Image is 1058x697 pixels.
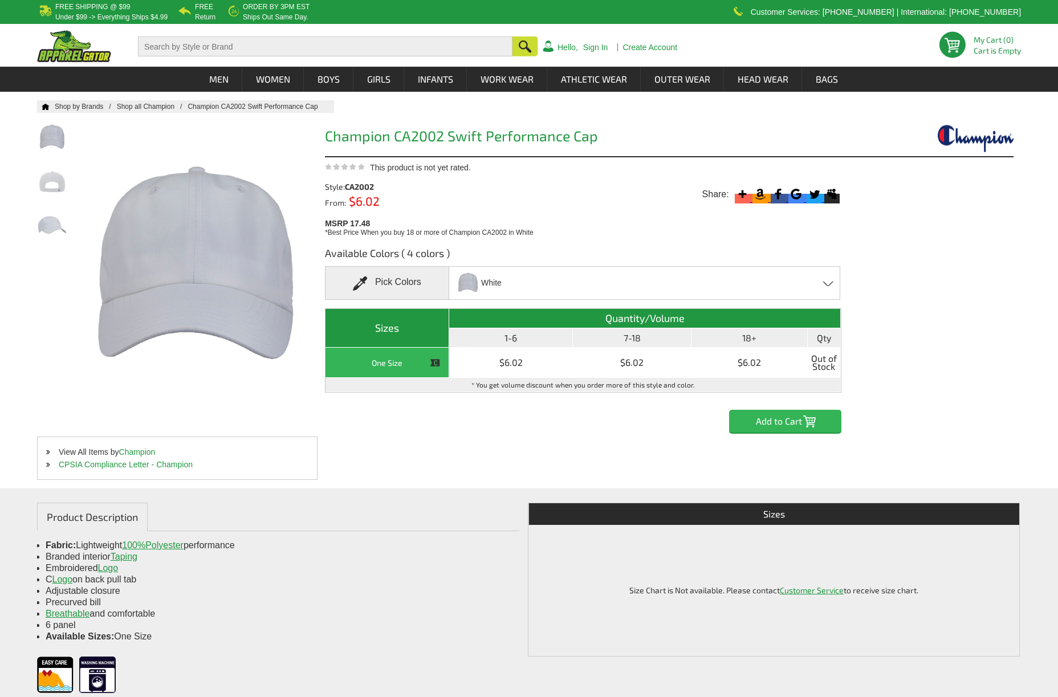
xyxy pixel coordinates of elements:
svg: More [735,186,750,202]
a: Men [196,67,242,92]
p: Return [195,14,215,21]
a: Shop by Brands [55,103,117,111]
h1: Champion CA2002 Swift Performance Cap [325,129,841,146]
span: Share: [702,189,729,200]
a: Champion [119,447,156,456]
a: Logo [52,574,73,584]
b: Order by 3PM EST [243,3,310,11]
li: Precurved bill [46,597,511,608]
span: Fabric [46,540,73,550]
h3: Available Colors ( 4 colors ) [325,246,841,266]
a: Home [37,103,50,110]
input: Search by Style or Brand [138,36,512,56]
a: Outer Wear [641,67,723,92]
td: $6.02 [573,348,691,378]
p: ships out same day. [243,14,310,21]
li: Lightweight performance [46,540,511,551]
svg: Facebook [771,186,786,202]
a: Head Wear [725,67,801,92]
div: MSRP 17.48 [325,216,847,238]
a: Polyester [145,540,184,550]
div: From: [325,197,455,207]
svg: Amazon [752,186,768,202]
li: and comfortable [46,608,511,619]
td: $6.02 [691,348,807,378]
a: Girls [354,67,404,92]
a: Logo [98,563,119,573]
p: under $99 -> everything ships $4.99 [55,14,168,21]
li: View All Items by [38,446,317,458]
b: Free [195,3,213,11]
a: Bags [803,67,851,92]
span: CA2002 [345,182,374,191]
a: CPSIA Compliance Letter - Champion [59,460,193,469]
img: This item is CLOSEOUT! [430,358,440,368]
span: *Best Price When you buy 18 or more of Champion CA2002 in White [325,229,534,237]
span: : [73,540,76,550]
th: Qty [808,328,841,348]
a: Taping [111,552,137,561]
b: Free Shipping @ $99 [55,3,131,11]
a: Sign In [583,43,608,51]
a: Athletic Wear [548,67,640,92]
a: Breathable [46,609,89,618]
a: Create Account [622,43,677,51]
li: C on back pull tab [46,574,511,585]
div: One Size [328,356,446,370]
div: Style: [325,183,455,191]
a: Shop all Champion [117,103,188,111]
li: Branded interior [46,551,511,563]
a: Work Wear [467,67,547,92]
span: Out of Stock [811,350,838,374]
input: Add to Cart [729,410,841,433]
span: Cart is Empty [974,47,1021,55]
th: Sizes [325,309,449,348]
th: 18+ [691,328,807,348]
a: Women [243,67,303,92]
a: Hello, [558,43,578,51]
a: Boys [304,67,353,92]
li: 6 panel [46,619,511,631]
li: One Size [46,631,511,642]
p: Customer Services: [PHONE_NUMBER] | International: [PHONE_NUMBER] [751,9,1021,15]
li: Embroidered [46,563,511,574]
a: Champion CA2002 Swift Performance Cap - Shop at ApparelGator.com [188,103,329,111]
a: Product Description [37,503,148,531]
svg: Google Bookmark [788,186,804,202]
img: This product is not yet rated. [325,163,365,170]
img: White [456,268,480,298]
li: Adjustable closure [46,585,511,597]
span: Size Chart is Not available. Please contact [629,585,780,595]
th: Sizes [528,503,1019,525]
th: Quantity/Volume [449,309,841,328]
th: 7-18 [573,328,691,348]
li: My Cart (0) [974,36,1016,44]
img: Champion [928,124,1014,153]
span: Available Sizes: [46,631,114,641]
svg: Twitter [807,186,822,202]
span: $6.02 [346,194,380,208]
th: 1-6 [449,328,573,348]
a: Customer Service [780,585,844,595]
div: Pick Colors [325,266,449,300]
img: ApparelGator [37,30,111,62]
span: White [481,273,502,293]
span: to receive size chart. [844,585,918,595]
td: * You get volume discount when you order more of this style and color. [325,378,841,392]
a: Infants [405,67,466,92]
svg: Myspace [824,186,840,202]
td: $6.02 [449,348,573,378]
span: This product is not yet rated. [370,163,471,172]
a: 100% [122,540,145,550]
